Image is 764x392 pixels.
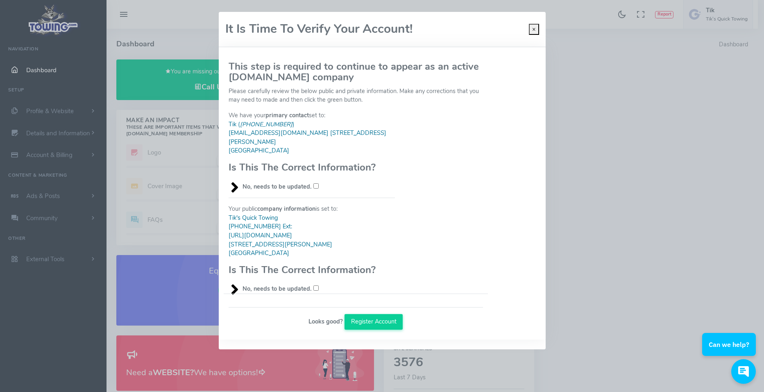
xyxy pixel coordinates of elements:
[229,214,395,258] blockquote: Tik's Quick Towing [PHONE_NUMBER] Ext: [URL][DOMAIN_NAME] [STREET_ADDRESS][PERSON_NAME] [GEOGRAPH...
[224,191,400,294] div: Your public is set to:
[696,310,764,392] iframe: Conversations
[257,205,315,213] b: company information
[265,111,309,119] b: primary contact
[229,87,483,105] p: Please carefully review the below public and private information. Make any corrections that you m...
[224,111,400,191] div: We have your set to:
[243,182,312,191] b: No, needs to be updated.
[240,120,292,128] em: [PHONE_NUMBER]
[229,264,395,275] h3: Is This The Correct Information?
[308,317,343,325] b: Looks good?
[345,314,403,330] button: Register Account
[229,61,483,83] h3: This step is required to continue to appear as an active [DOMAIN_NAME] company
[229,120,395,155] blockquote: Tik ( ) [EMAIL_ADDRESS][DOMAIN_NAME] [STREET_ADDRESS][PERSON_NAME] [GEOGRAPHIC_DATA]
[243,285,312,293] b: No, needs to be updated.
[225,23,413,36] h2: It Is Time To Verify Your Account!
[532,25,536,33] span: ×
[529,24,539,35] button: Close
[229,162,395,173] h3: Is This The Correct Information?
[313,183,319,189] input: No, needs to be updated.
[313,285,319,291] input: No, needs to be updated.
